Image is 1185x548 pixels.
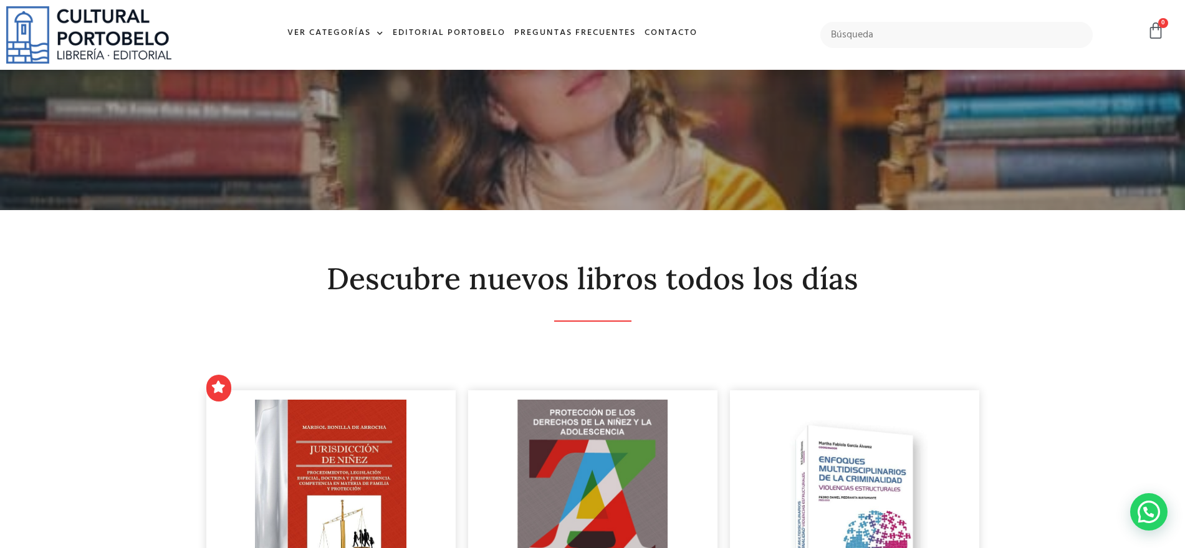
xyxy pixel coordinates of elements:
h2: Descubre nuevos libros todos los días [206,262,979,296]
span: 0 [1158,18,1168,28]
a: 0 [1147,22,1164,40]
div: Contactar por WhatsApp [1130,493,1168,531]
a: Contacto [640,20,702,47]
a: Preguntas frecuentes [510,20,640,47]
a: Ver Categorías [283,20,388,47]
a: Editorial Portobelo [388,20,510,47]
input: Búsqueda [820,22,1093,48]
